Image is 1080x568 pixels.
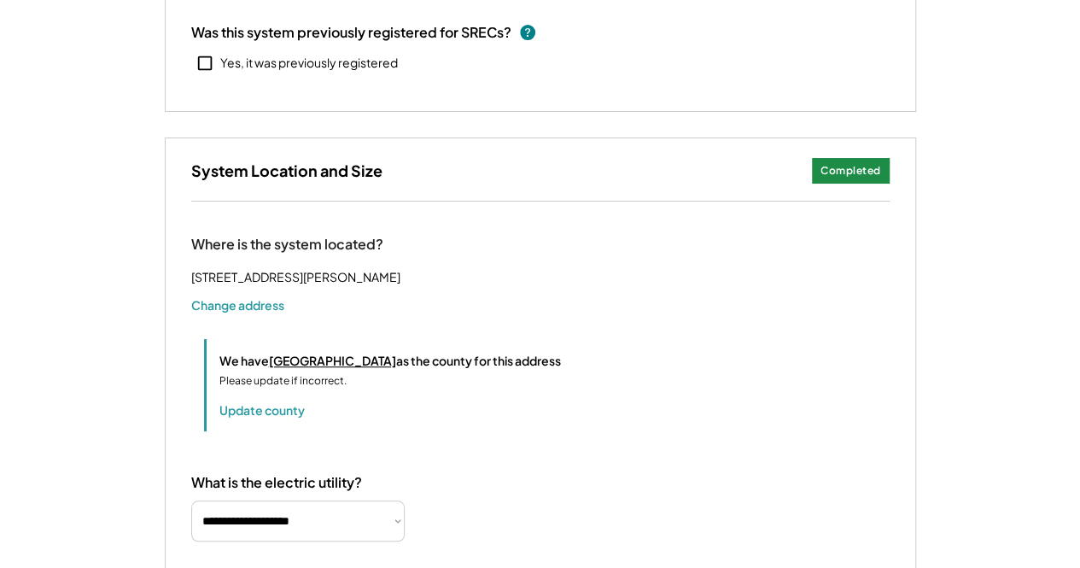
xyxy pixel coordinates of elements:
div: Where is the system located? [191,236,383,254]
div: [STREET_ADDRESS][PERSON_NAME] [191,266,400,288]
button: Change address [191,296,284,313]
div: Please update if incorrect. [219,373,347,389]
div: What is the electric utility? [191,474,362,492]
h3: System Location and Size [191,161,382,180]
div: Completed [820,164,881,179]
u: [GEOGRAPHIC_DATA] [269,353,396,368]
button: Update county [219,401,305,419]
div: Yes, it was previously registered [220,55,398,72]
div: We have as the county for this address [219,352,561,370]
div: Was this system previously registered for SRECs? [191,23,511,42]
